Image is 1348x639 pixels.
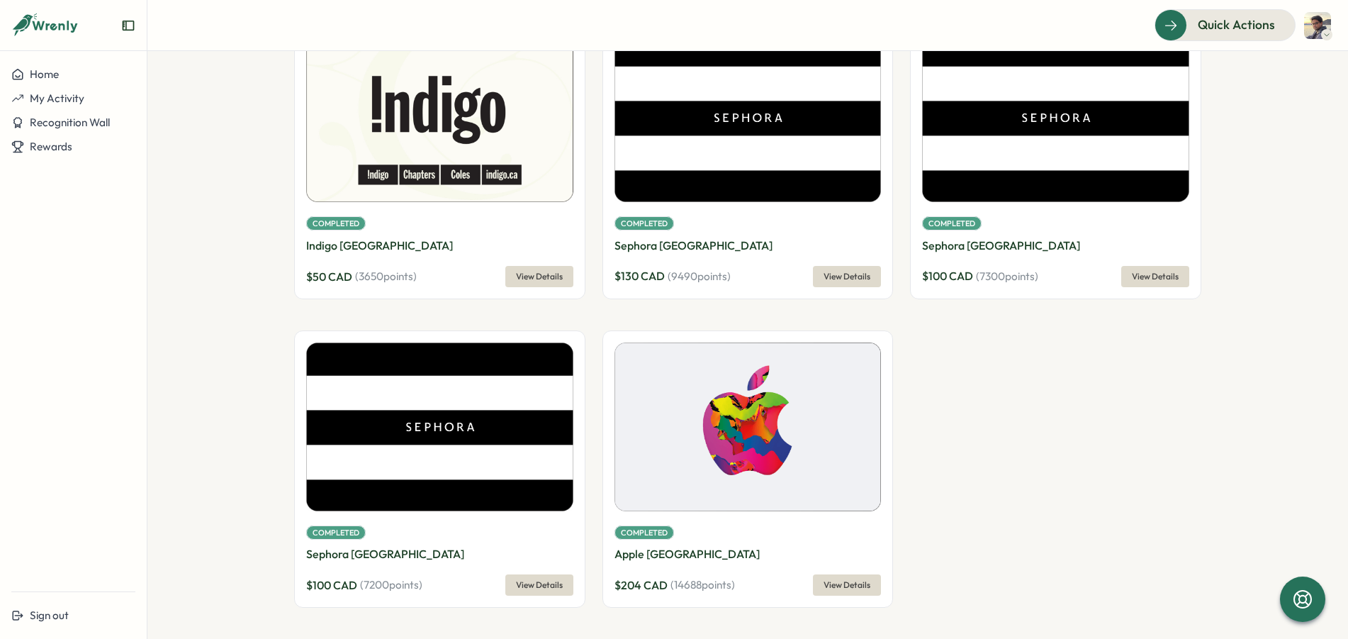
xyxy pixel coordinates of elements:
[670,577,735,593] span: ( 14688 points)
[306,268,352,286] span: $ 50 CAD
[922,237,1189,255] p: Sephora [GEOGRAPHIC_DATA]
[30,140,72,153] span: Rewards
[355,269,417,284] span: ( 3650 points)
[306,33,573,202] img: Indigo Canada
[668,269,731,284] span: ( 9490 points)
[121,18,135,33] button: Expand sidebar
[922,216,982,230] span: Completed
[976,269,1038,284] span: ( 7300 points)
[614,237,882,255] p: Sephora [GEOGRAPHIC_DATA]
[824,575,870,595] span: View Details
[614,545,882,563] p: Apple [GEOGRAPHIC_DATA]
[1121,266,1189,287] button: View Details
[516,267,563,287] span: View Details
[30,91,84,105] span: My Activity
[1155,9,1296,40] button: Quick Actions
[30,609,69,622] span: Sign out
[505,574,573,596] button: View Details
[1132,267,1179,287] span: View Details
[306,216,366,230] span: Completed
[614,33,882,202] img: Sephora Canada
[306,577,357,594] span: $ 100 CAD
[824,267,870,287] span: View Details
[614,267,665,285] span: $ 130 CAD
[614,343,882,511] img: Apple Canada
[922,267,973,285] span: $ 100 CAD
[614,216,674,230] span: Completed
[614,577,668,594] span: $ 204 CAD
[505,266,573,287] button: View Details
[614,526,674,540] span: Completed
[306,545,573,563] p: Sephora [GEOGRAPHIC_DATA]
[30,116,110,129] span: Recognition Wall
[306,526,366,540] span: Completed
[30,67,59,81] span: Home
[306,237,573,255] p: Indigo [GEOGRAPHIC_DATA]
[360,577,422,593] span: ( 7200 points)
[813,266,881,287] button: View Details
[922,33,1189,202] img: Sephora Canada
[1304,12,1331,39] img: Fahim Shahriar
[516,575,563,595] span: View Details
[1198,16,1275,34] span: Quick Actions
[306,343,573,511] img: Sephora Canada
[813,574,881,596] button: View Details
